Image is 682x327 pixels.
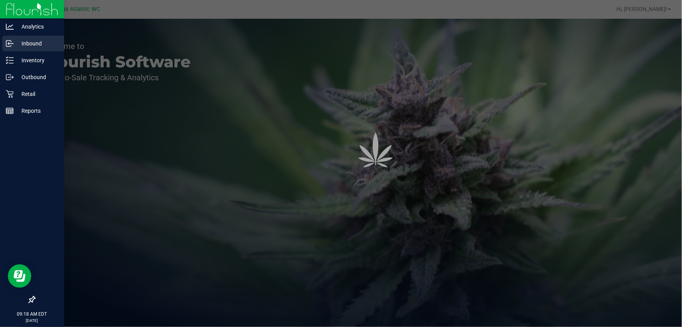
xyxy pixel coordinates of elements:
p: Analytics [14,22,61,31]
p: Retail [14,89,61,99]
p: Inbound [14,39,61,48]
inline-svg: Retail [6,90,14,98]
inline-svg: Inbound [6,40,14,47]
p: Reports [14,106,61,116]
iframe: Resource center [8,264,31,288]
p: 09:18 AM EDT [4,311,61,318]
inline-svg: Outbound [6,73,14,81]
inline-svg: Reports [6,107,14,115]
p: Outbound [14,72,61,82]
p: Inventory [14,56,61,65]
p: [DATE] [4,318,61,323]
inline-svg: Analytics [6,23,14,31]
inline-svg: Inventory [6,56,14,64]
